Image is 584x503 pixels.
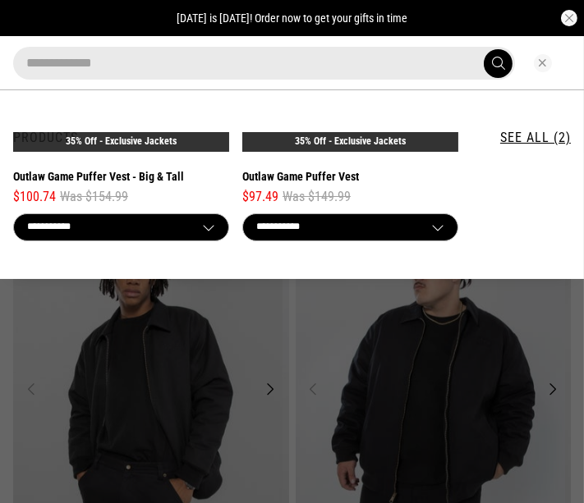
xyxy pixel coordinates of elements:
span: $100.74 [13,187,56,207]
a: 35% Off - Exclusive Jackets [66,135,177,147]
span: [DATE] is [DATE]! Order now to get your gifts in time [177,11,407,25]
span: Was $149.99 [283,187,351,207]
a: Outlaw Game Puffer Vest - Big & Tall [13,167,184,187]
button: Open LiveChat chat widget [13,7,62,56]
a: Outlaw Game Puffer Vest [242,167,359,187]
button: Close search [534,54,552,72]
span: $97.49 [242,187,278,207]
a: 35% Off - Exclusive Jackets [295,135,406,147]
span: Was $154.99 [60,187,128,207]
h2: Products [13,130,78,145]
a: See All (2) [500,130,571,145]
